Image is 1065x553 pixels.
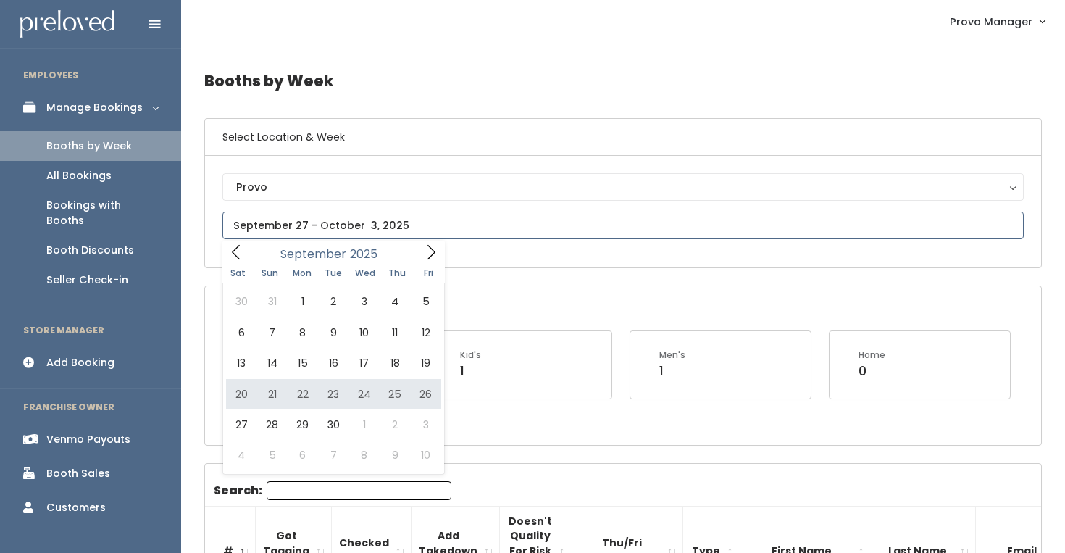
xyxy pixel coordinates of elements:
[254,269,286,278] span: Sun
[659,349,685,362] div: Men's
[236,179,1010,195] div: Provo
[226,379,256,409] span: September 20, 2025
[410,317,440,348] span: September 12, 2025
[46,198,158,228] div: Bookings with Booths
[410,348,440,378] span: September 19, 2025
[935,6,1059,37] a: Provo Manager
[288,440,318,470] span: October 6, 2025
[204,61,1042,101] h4: Booths by Week
[286,269,318,278] span: Mon
[20,10,114,38] img: preloved logo
[256,286,287,317] span: August 31, 2025
[381,269,413,278] span: Thu
[349,317,380,348] span: September 10, 2025
[226,348,256,378] span: September 13, 2025
[46,243,134,258] div: Booth Discounts
[318,379,348,409] span: September 23, 2025
[267,481,451,500] input: Search:
[380,379,410,409] span: September 25, 2025
[222,173,1024,201] button: Provo
[380,317,410,348] span: September 11, 2025
[859,362,885,381] div: 0
[256,379,287,409] span: September 21, 2025
[318,409,348,440] span: September 30, 2025
[460,349,481,362] div: Kid's
[460,362,481,381] div: 1
[410,440,440,470] span: October 10, 2025
[349,440,380,470] span: October 8, 2025
[222,269,254,278] span: Sat
[349,379,380,409] span: September 24, 2025
[288,286,318,317] span: September 1, 2025
[46,100,143,115] div: Manage Bookings
[256,440,287,470] span: October 5, 2025
[46,138,132,154] div: Booths by Week
[349,269,381,278] span: Wed
[214,481,451,500] label: Search:
[410,379,440,409] span: September 26, 2025
[380,348,410,378] span: September 18, 2025
[288,348,318,378] span: September 15, 2025
[46,168,112,183] div: All Bookings
[318,286,348,317] span: September 2, 2025
[226,409,256,440] span: September 27, 2025
[288,317,318,348] span: September 8, 2025
[318,440,348,470] span: October 7, 2025
[288,409,318,440] span: September 29, 2025
[46,500,106,515] div: Customers
[659,362,685,381] div: 1
[318,348,348,378] span: September 16, 2025
[380,286,410,317] span: September 4, 2025
[346,245,390,263] input: Year
[318,317,348,348] span: September 9, 2025
[205,119,1041,156] h6: Select Location & Week
[349,348,380,378] span: September 17, 2025
[46,355,114,370] div: Add Booking
[410,286,440,317] span: September 5, 2025
[288,379,318,409] span: September 22, 2025
[380,440,410,470] span: October 9, 2025
[280,249,346,260] span: September
[46,432,130,447] div: Venmo Payouts
[349,286,380,317] span: September 3, 2025
[349,409,380,440] span: October 1, 2025
[859,349,885,362] div: Home
[46,273,128,288] div: Seller Check-in
[410,409,440,440] span: October 3, 2025
[46,466,110,481] div: Booth Sales
[226,286,256,317] span: August 30, 2025
[226,317,256,348] span: September 6, 2025
[256,348,287,378] span: September 14, 2025
[256,409,287,440] span: September 28, 2025
[413,269,445,278] span: Fri
[226,440,256,470] span: October 4, 2025
[222,212,1024,239] input: September 27 - October 3, 2025
[317,269,349,278] span: Tue
[380,409,410,440] span: October 2, 2025
[256,317,287,348] span: September 7, 2025
[950,14,1032,30] span: Provo Manager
